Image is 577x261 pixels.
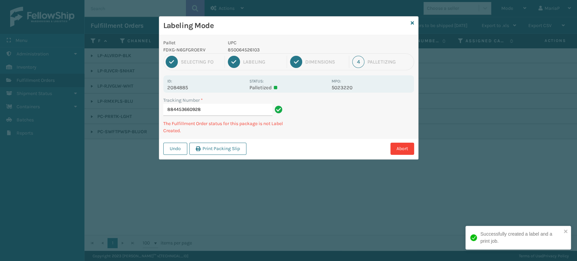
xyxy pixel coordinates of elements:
[390,143,414,155] button: Abort
[480,231,561,245] div: Successfully created a label and a print job.
[305,59,346,65] div: Dimensions
[181,59,221,65] div: Selecting FO
[163,39,220,46] p: Pallet
[249,85,328,91] p: Palletized
[332,85,410,91] p: 5023220
[332,79,341,84] label: MPO:
[228,56,240,68] div: 2
[367,59,411,65] div: Palletizing
[249,79,264,84] label: Status:
[166,56,178,68] div: 1
[167,85,245,91] p: 2084885
[563,229,568,235] button: close
[163,120,285,134] p: The Fulfillment Order status for this package is not Label Created.
[290,56,302,68] div: 3
[167,79,172,84] label: Id:
[228,46,328,53] p: 850064526103
[352,56,364,68] div: 4
[163,46,220,53] p: FDXG-N6GFGROERV
[228,39,328,46] p: UPC
[243,59,284,65] div: Labeling
[163,97,203,104] label: Tracking Number
[189,143,246,155] button: Print Packing Slip
[163,21,408,31] h3: Labeling Mode
[163,143,187,155] button: Undo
